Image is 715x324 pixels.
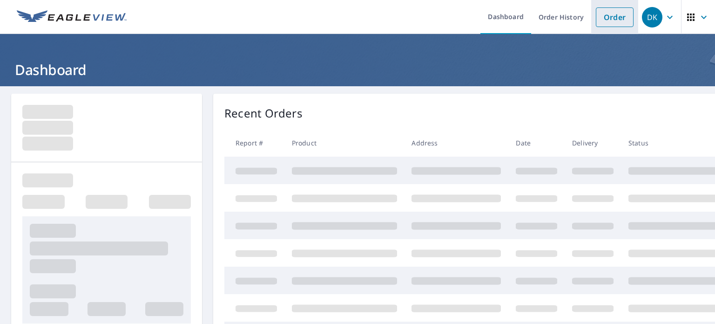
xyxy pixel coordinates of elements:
[11,60,704,79] h1: Dashboard
[224,105,303,122] p: Recent Orders
[17,10,127,24] img: EV Logo
[642,7,662,28] div: DK
[565,129,621,157] th: Delivery
[404,129,508,157] th: Address
[508,129,565,157] th: Date
[284,129,405,157] th: Product
[224,129,284,157] th: Report #
[596,7,634,27] a: Order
